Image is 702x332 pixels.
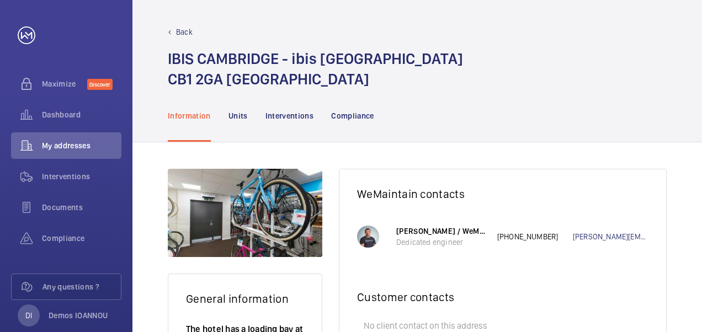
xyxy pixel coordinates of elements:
p: DI [25,310,32,321]
span: Dashboard [42,109,121,120]
h2: Customer contacts [357,290,648,304]
span: Any questions ? [42,281,121,292]
p: Dedicated engineer [396,237,486,248]
p: Units [228,110,248,121]
p: Compliance [331,110,374,121]
p: Interventions [265,110,314,121]
h1: IBIS CAMBRIDGE - ibis [GEOGRAPHIC_DATA] CB1 2GA [GEOGRAPHIC_DATA] [168,49,463,89]
span: My addresses [42,140,121,151]
span: Discover [87,79,113,90]
p: [PHONE_NUMBER] [497,231,573,242]
h2: General information [186,292,304,306]
p: [PERSON_NAME] / WeMaintain UK [396,226,486,237]
p: Information [168,110,211,121]
span: Documents [42,202,121,213]
p: Demos IOANNOU [49,310,108,321]
span: Compliance [42,233,121,244]
h2: WeMaintain contacts [357,187,648,201]
span: Interventions [42,171,121,182]
p: Back [176,26,193,38]
a: [PERSON_NAME][EMAIL_ADDRESS][DOMAIN_NAME] [573,231,648,242]
span: Maximize [42,78,87,89]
